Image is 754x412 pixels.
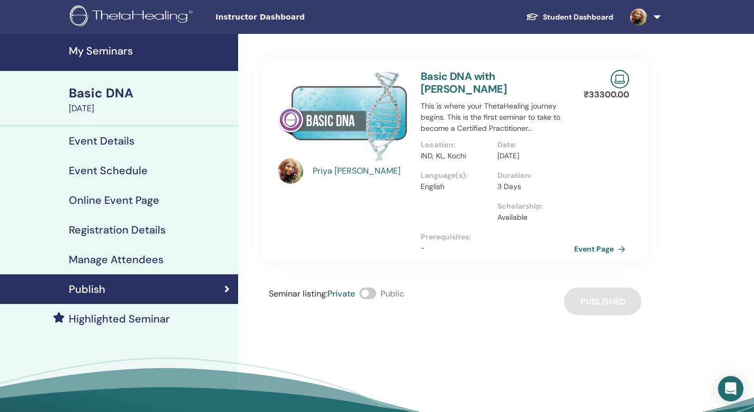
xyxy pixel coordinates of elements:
p: Prerequisites : [421,231,574,243]
div: Open Intercom Messenger [718,376,743,401]
h4: Publish [69,283,105,295]
div: Basic DNA [69,84,232,102]
p: Scholarship : [497,201,568,212]
span: Instructor Dashboard [215,12,374,23]
img: Basic DNA [278,70,408,162]
p: This is where your ThetaHealing journey begins. This is the first seminar to take to become a Cer... [421,101,574,134]
a: Basic DNA[DATE] [62,84,238,115]
span: Seminar listing : [269,288,328,299]
img: default.jpg [278,158,303,184]
h4: Manage Attendees [69,253,163,266]
h4: Event Details [69,135,134,147]
a: Student Dashboard [517,7,622,27]
h4: Registration Details [69,223,166,236]
p: - [421,243,574,254]
p: IND, KL, Kochi [421,150,491,162]
div: [DATE] [69,102,232,115]
img: Live Online Seminar [611,70,629,88]
p: Language(s) : [421,170,491,181]
h4: My Seminars [69,44,232,57]
img: logo.png [70,5,196,29]
span: Public [380,288,404,299]
p: English [421,181,491,192]
img: graduation-cap-white.svg [526,12,539,21]
a: Event Page [574,241,630,257]
h4: Online Event Page [69,194,159,207]
p: [DATE] [497,150,568,162]
a: Priya [PERSON_NAME] [313,165,411,177]
h4: Highlighted Seminar [69,312,170,325]
a: Basic DNA with [PERSON_NAME] [421,69,507,96]
p: Duration : [497,170,568,181]
img: default.jpg [630,8,647,25]
p: Location : [421,139,491,150]
p: 3 Days [497,181,568,192]
p: Available [497,212,568,223]
h4: Event Schedule [69,164,148,177]
p: Date : [497,139,568,150]
p: ₹ 33300.00 [584,88,629,101]
span: Private [328,288,355,299]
